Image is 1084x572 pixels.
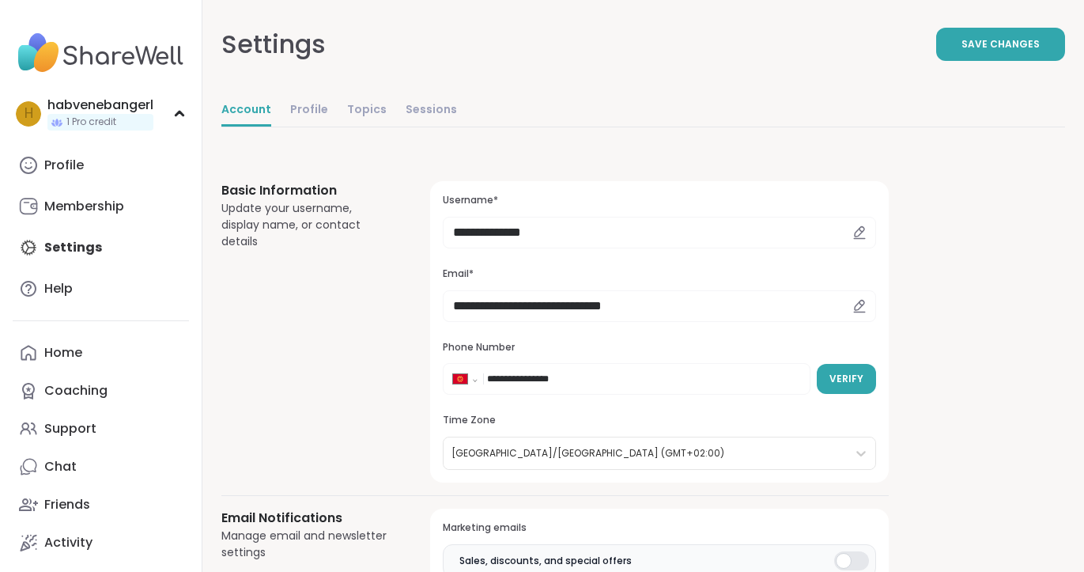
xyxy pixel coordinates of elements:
[829,372,863,386] span: Verify
[44,157,84,174] div: Profile
[25,104,33,124] span: h
[13,410,189,448] a: Support
[13,270,189,308] a: Help
[221,509,392,528] h3: Email Notifications
[443,414,876,427] h3: Time Zone
[221,200,392,250] div: Update your username, display name, or contact details
[406,95,457,127] a: Sessions
[44,382,108,400] div: Coaching
[44,534,93,551] div: Activity
[221,528,392,561] div: Manage email and newsletter settings
[66,116,116,129] span: 1 Pro credit
[13,524,189,562] a: Activity
[936,28,1065,61] button: Save Changes
[47,97,153,114] div: habvenebangerl
[443,341,876,354] h3: Phone Number
[347,95,387,127] a: Topics
[13,486,189,524] a: Friends
[44,344,82,362] div: Home
[459,554,632,568] span: Sales, discounts, and special offers
[13,146,189,184] a: Profile
[221,181,392,200] h3: Basic Information
[221,95,271,127] a: Account
[44,496,90,513] div: Friends
[443,194,876,207] h3: Username*
[13,188,189,225] a: Membership
[44,420,96,438] div: Support
[13,372,189,410] a: Coaching
[961,37,1040,51] span: Save Changes
[44,198,124,215] div: Membership
[13,25,189,81] img: ShareWell Nav Logo
[13,448,189,486] a: Chat
[44,280,73,297] div: Help
[13,334,189,372] a: Home
[290,95,328,127] a: Profile
[44,458,77,475] div: Chat
[443,267,876,281] h3: Email*
[817,364,876,394] button: Verify
[221,25,326,63] div: Settings
[443,521,876,535] h3: Marketing emails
